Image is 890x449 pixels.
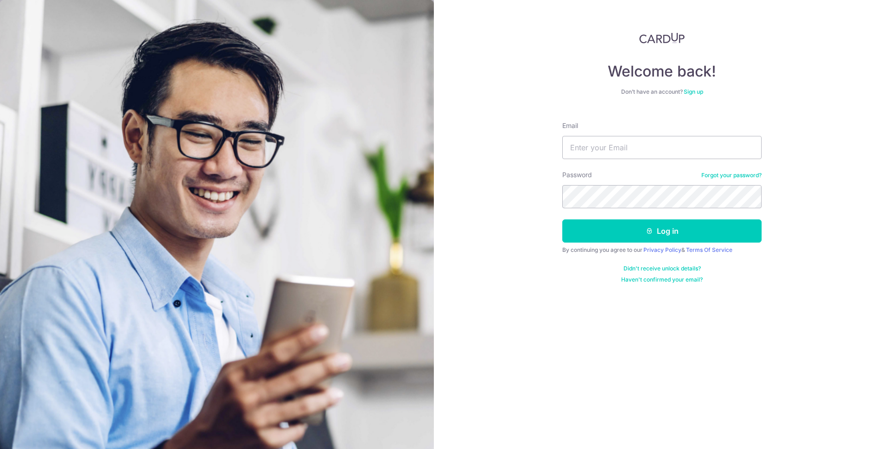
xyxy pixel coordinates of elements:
[686,246,732,253] a: Terms Of Service
[562,62,762,81] h4: Welcome back!
[562,121,578,130] label: Email
[639,32,685,44] img: CardUp Logo
[623,265,701,272] a: Didn't receive unlock details?
[562,136,762,159] input: Enter your Email
[562,170,592,180] label: Password
[684,88,703,95] a: Sign up
[562,219,762,243] button: Log in
[562,246,762,254] div: By continuing you agree to our &
[701,172,762,179] a: Forgot your password?
[562,88,762,96] div: Don’t have an account?
[621,276,703,283] a: Haven't confirmed your email?
[643,246,681,253] a: Privacy Policy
